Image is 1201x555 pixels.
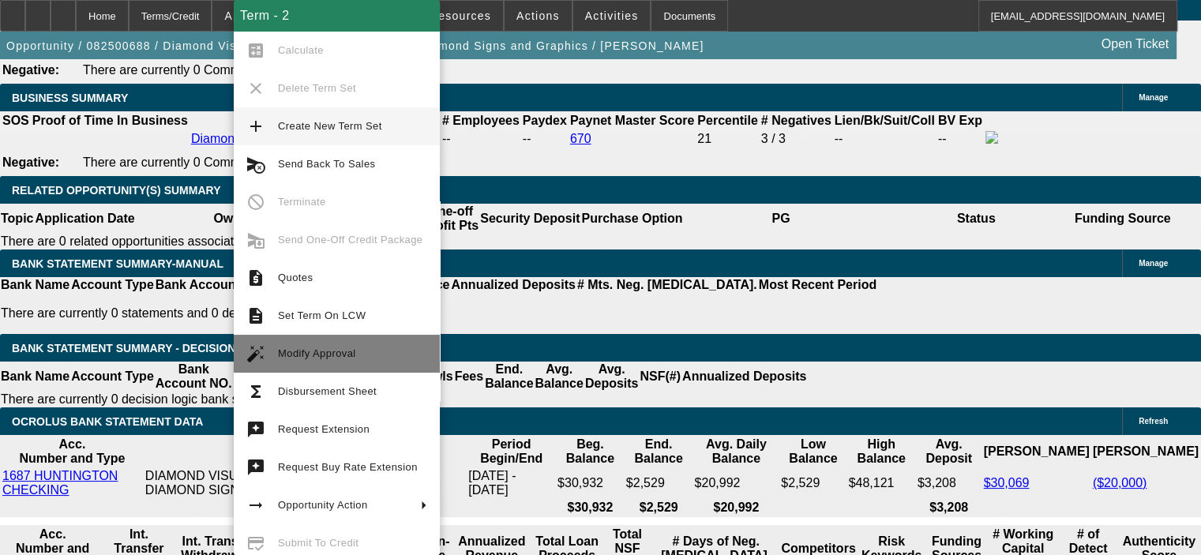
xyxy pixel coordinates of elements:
span: Quotes [278,272,313,283]
th: One-off Profit Pts [422,204,479,234]
span: Set Term On LCW [278,309,366,321]
a: 1687 HUNTINGTON CHECKING [2,469,118,497]
span: Opportunity Action [278,499,368,511]
th: Most Recent Period [758,277,877,293]
th: Application Date [34,204,135,234]
b: BV Exp [938,114,982,127]
button: Application [212,1,301,31]
th: Account Type [70,362,155,392]
th: Funding Source [1074,204,1172,234]
mat-icon: cancel_schedule_send [246,155,265,174]
td: -- [834,130,936,148]
th: [PERSON_NAME] [982,437,1090,467]
span: Activities [585,9,639,22]
b: Lien/Bk/Suit/Coll [835,114,935,127]
span: BUSINESS SUMMARY [12,92,128,104]
span: RELATED OPPORTUNITY(S) SUMMARY [12,184,220,197]
th: $30,932 [557,500,624,516]
th: $2,529 [625,500,692,516]
td: [DATE] - [DATE] [467,468,555,498]
span: Application [224,9,289,22]
span: Manage [1139,93,1168,102]
th: Avg. Deposits [584,362,640,392]
span: There are currently 0 Comments entered on this opportunity [83,156,418,169]
th: Fees [454,362,484,392]
td: $30,932 [557,468,624,498]
span: Modify Approval [278,347,356,359]
th: [PERSON_NAME] [1092,437,1199,467]
th: Annualized Deposits [681,362,807,392]
b: Negative: [2,156,59,169]
th: Period Begin/End [467,437,555,467]
th: Beg. Balance [557,437,624,467]
b: # Employees [442,114,520,127]
th: SOS [2,113,30,129]
th: NSF(#) [639,362,681,392]
button: Activities [573,1,651,31]
th: Low Balance [780,437,846,467]
th: # Mts. Neg. [MEDICAL_DATA]. [576,277,758,293]
b: Percentile [697,114,757,127]
th: Acc. Holder Name [144,437,466,467]
span: Send Back To Sales [278,158,375,170]
span: OCROLUS BANK STATEMENT DATA [12,415,203,428]
th: Status [879,204,1074,234]
mat-icon: try [246,458,265,477]
th: Avg. Deposit [917,437,981,467]
th: Owner [136,204,331,234]
mat-icon: try [246,420,265,439]
span: -- [442,132,451,145]
p: There are currently 0 statements and 0 details entered on this opportunity [1,306,876,321]
th: Activity Period [233,362,280,392]
span: Disbursement Sheet [278,385,377,397]
span: Manage [1139,259,1168,268]
td: $20,992 [693,468,779,498]
th: Avg. Daily Balance [693,437,779,467]
td: $48,121 [848,468,915,498]
a: ($20,000) [1093,476,1147,489]
mat-icon: description [246,306,265,325]
b: Paydex [523,114,567,127]
span: Resources [430,9,491,22]
th: Bank Account NO. [155,362,233,392]
th: End. Balance [484,362,534,392]
div: 3 / 3 [761,132,831,146]
a: 670 [570,132,591,145]
mat-icon: request_quote [246,268,265,287]
mat-icon: add [246,117,265,136]
b: # Negatives [761,114,831,127]
td: $2,529 [625,468,692,498]
a: $30,069 [983,476,1029,489]
span: BANK STATEMENT SUMMARY-MANUAL [12,257,223,270]
td: -- [522,130,568,148]
span: Request Buy Rate Extension [278,461,418,473]
th: Annualized Deposits [450,277,576,293]
a: Open Ticket [1095,31,1175,58]
th: Avg. Balance [534,362,584,392]
button: Resources [418,1,503,31]
mat-icon: arrow_right_alt [246,496,265,515]
td: $3,208 [917,468,981,498]
span: There are currently 0 Comments entered on this opportunity [83,63,418,77]
span: Bank Statement Summary - Decision Logic [12,342,274,354]
mat-icon: functions [246,382,265,401]
td: -- [937,130,983,148]
th: Bank Account NO. [155,277,267,293]
td: DIAMOND VISUAL COMMUNICATIONS LLC DBA DIAMOND SIGNS AND GRAPHICS [144,468,466,498]
img: facebook-icon.png [985,131,998,144]
th: $3,208 [917,500,981,516]
span: Opportunity / 082500688 / Diamond Visual Communications, LLC DBA Diamond Signs and Graphics / [PE... [6,39,704,52]
th: Acc. Number and Type [2,437,143,467]
button: Actions [505,1,572,31]
span: Request Extension [278,423,370,435]
th: PG [683,204,878,234]
th: Purchase Option [580,204,683,234]
div: 21 [697,132,757,146]
td: $2,529 [780,468,846,498]
span: Actions [516,9,560,22]
span: Refresh [1139,417,1168,426]
b: Paynet Master Score [570,114,694,127]
mat-icon: auto_fix_high [246,344,265,363]
span: Create New Term Set [278,120,382,132]
th: Account Type [70,277,155,293]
